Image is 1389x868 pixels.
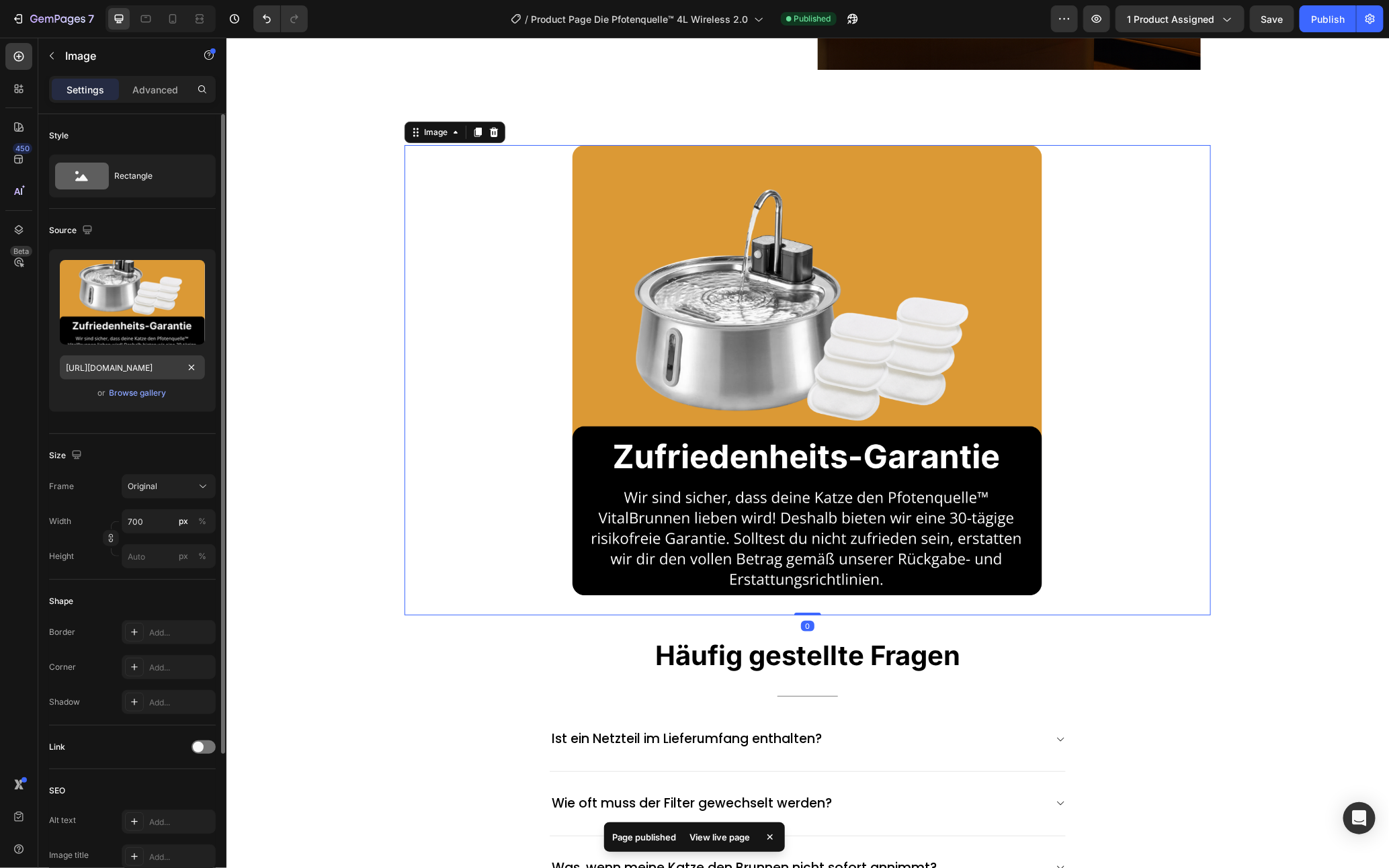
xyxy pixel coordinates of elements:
strong: Häufig gestellte Fragen [429,601,734,634]
input: px% [122,544,216,568]
input: px% [122,509,216,533]
span: or [98,385,106,401]
div: Add... [149,851,212,863]
span: Published [794,13,831,25]
div: Border [49,626,75,638]
input: https://example.com/image.jpg [60,355,205,380]
div: SEO [49,785,65,797]
label: Width [49,515,71,527]
button: 7 [5,5,100,32]
button: px [194,513,210,529]
button: % [175,513,192,529]
div: % [198,550,206,562]
button: px [194,548,210,564]
div: % [198,515,206,527]
div: Link [49,741,65,753]
button: Browse gallery [109,386,167,400]
div: Corner [49,661,76,673]
button: Save [1250,5,1294,32]
div: Add... [149,662,212,674]
div: Image title [49,849,89,861]
div: Add... [149,697,212,709]
button: 1 product assigned [1116,5,1245,32]
p: Ist ein Netzteil im Lieferumfang enthalten? [325,693,595,710]
div: Shape [49,595,73,607]
div: Browse gallery [110,387,167,399]
button: Original [122,474,216,498]
div: px [179,515,188,527]
img: preview-image [60,260,205,345]
div: Alt text [49,814,76,826]
label: Frame [49,480,74,492]
div: Image [195,89,224,101]
div: Beta [10,246,32,257]
span: Wie oft muss der Filter gewechselt werden? [325,756,605,775]
iframe: Design area [226,38,1389,868]
div: px [179,550,188,562]
div: Add... [149,816,212,828]
p: Advanced [132,83,178,97]
p: Image [65,48,179,64]
span: 1 product assigned [1127,12,1214,26]
div: View live page [681,828,758,847]
div: Rectangle [114,161,196,191]
div: 450 [13,143,32,154]
div: Source [49,222,95,240]
p: Was, wenn meine Katze den Brunnen nicht sofort annimmt? [325,822,710,839]
span: / [525,12,529,26]
div: Publish [1311,12,1345,26]
span: Save [1261,13,1283,25]
p: 7 [88,11,94,27]
span: Product Page Die Pfotenquelle™ 4L Wireless 2.0 [532,12,749,26]
button: Publish [1300,5,1356,32]
div: 0 [575,583,588,594]
label: Height [49,550,74,562]
div: Add... [149,627,212,639]
div: Open Intercom Messenger [1343,802,1376,834]
img: gempages_567733187413803941-05bd1a93-49df-49b5-ae79-beed34285b83.png [346,107,816,578]
button: % [175,548,192,564]
span: Original [128,480,157,492]
p: Page published [612,830,676,844]
div: Size [49,447,85,465]
div: Style [49,130,69,142]
div: Undo/Redo [253,5,308,32]
p: Settings [67,83,104,97]
div: Shadow [49,696,80,708]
